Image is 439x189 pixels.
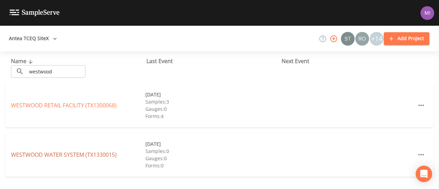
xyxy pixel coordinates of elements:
[355,32,369,46] img: 7e5c62b91fde3b9fc00588adc1700c9a
[11,151,117,158] a: WESTWOOD WATER SYSTEM (TX1330015)
[341,32,355,46] div: Stan Porter
[420,6,434,20] img: a1ea4ff7c53760f38bef77ef7c6649bf
[27,65,85,78] input: Search Projects
[145,91,280,98] div: [DATE]
[370,32,383,46] div: +14
[145,162,280,169] div: Forms: 0
[355,32,369,46] div: Rodolfo Ramirez
[6,32,60,45] button: Antea TCEQ SiteX
[282,57,417,65] div: Next Event
[145,147,280,155] div: Samples: 0
[341,32,355,46] img: c0670e89e469b6405363224a5fca805c
[145,105,280,113] div: Gauges: 0
[11,102,117,109] a: WESTWOOD RETAIL FACILITY (TX1300068)
[145,140,280,147] div: [DATE]
[416,166,432,182] div: Open Intercom Messenger
[10,10,60,16] img: logo
[146,57,282,65] div: Last Event
[384,32,429,45] button: Add Project
[145,155,280,162] div: Gauges: 0
[145,113,280,120] div: Forms: 4
[145,98,280,105] div: Samples: 3
[11,57,35,65] span: Name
